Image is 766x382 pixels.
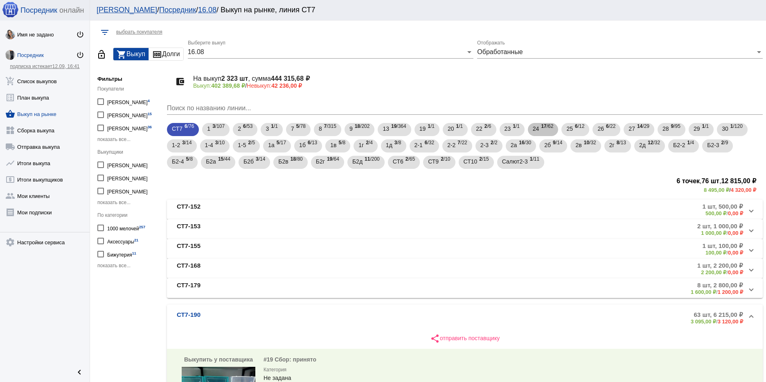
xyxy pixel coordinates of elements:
[59,6,84,15] span: онлайн
[327,156,332,162] b: 19
[339,138,346,155] span: /8
[221,75,248,82] b: 2 323 шт
[491,138,498,155] span: /2
[148,99,150,103] small: 4
[705,210,726,216] b: 500,00 ₽
[428,154,439,169] span: СТ9
[167,239,763,259] mat-expansion-panel-header: СТ7-1551 шт, 100,00 ₽100,00 ₽/0,00 ₽
[5,191,15,201] mat-icon: group
[97,200,131,205] span: показать все...
[541,123,546,129] b: 17
[206,154,216,169] span: Б2а
[316,154,325,169] span: Б2г
[366,140,369,146] b: 2
[722,121,728,136] span: 30
[691,318,716,325] b: 3 095,00 ₽
[134,238,138,242] small: 21
[702,210,743,216] div: /
[519,140,524,146] b: 16
[264,366,756,374] label: Категория
[702,123,705,129] b: 1
[193,75,756,82] h4: На выкуп , сумма
[339,140,342,146] b: 5
[366,138,373,155] span: /4
[182,138,191,155] span: /14
[5,93,15,102] mat-icon: list_alt
[365,154,380,171] span: /200
[617,140,620,146] b: 8
[291,154,303,171] span: /80
[430,335,500,341] span: отправить поставщику
[553,140,556,146] b: 9
[186,154,193,171] span: /8
[177,242,201,256] b: СТ7-155
[731,187,756,193] b: 4 320,00 ₽
[609,138,615,152] span: 2г
[172,121,182,136] span: СТ7
[394,140,397,146] b: 3
[185,121,194,138] span: /76
[76,51,84,59] mat-icon: power_settings_new
[349,121,353,136] span: 9
[107,185,148,196] div: [PERSON_NAME]
[484,121,491,138] span: /6
[177,223,201,236] b: СТ7-153
[324,121,336,138] span: /315
[575,121,584,138] span: /12
[441,156,444,162] b: 2
[477,48,523,55] span: Обработанные
[519,138,531,155] span: /30
[415,138,423,152] span: 2-1
[52,64,80,69] span: 12.09, 16:41
[107,248,136,259] div: Бижутерия
[701,269,726,275] b: 2 200,00 ₽
[479,156,482,162] b: 2
[113,48,149,60] button: Выкуп
[702,250,743,256] div: /
[637,123,642,129] b: 14
[391,121,406,138] span: /364
[671,123,674,129] b: 9
[177,282,201,295] b: СТ7-179
[107,122,152,133] div: [PERSON_NAME]
[271,82,302,89] b: 42 236,00 ₽
[17,32,76,38] div: Имя не задано
[394,138,401,155] span: /8
[533,121,539,136] span: 24
[687,140,690,146] b: 1
[256,154,265,171] span: /14
[182,140,185,146] b: 3
[218,154,230,171] span: /44
[629,121,635,136] span: 27
[97,149,163,155] div: Выкупщики
[2,1,18,18] img: apple-icon-60x60.png
[76,30,84,39] mat-icon: power_settings_new
[177,203,201,216] b: СТ7-152
[167,200,763,219] mat-expansion-panel-header: СТ7-1521 шт, 500,00 ₽500,00 ₽/0,00 ₽
[117,50,126,59] mat-icon: shopping_cart
[100,27,110,37] mat-icon: filter_list
[673,138,685,152] span: Б2-2
[185,123,187,129] b: 6
[464,154,478,169] span: СТ10
[291,121,294,136] span: 7
[702,121,709,138] span: /1
[238,138,246,152] span: 1-5
[702,242,743,250] b: 1 шт, 100,00 ₽
[648,138,660,155] span: /32
[428,123,430,129] b: 1
[278,154,288,169] span: Б2в
[424,331,506,346] button: отправить поставщику
[457,138,467,155] span: /22
[697,223,743,230] b: 2 шт, 1 000,00 ₽
[172,138,180,152] span: 1-2
[476,121,482,136] span: 22
[352,154,363,169] span: Б2д
[541,121,553,138] span: /62
[211,82,245,89] b: 402 389,68 ₽
[330,138,336,152] span: 1в
[484,123,487,129] b: 2
[662,121,669,136] span: 28
[205,138,213,152] span: 1-4
[730,123,733,129] b: 1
